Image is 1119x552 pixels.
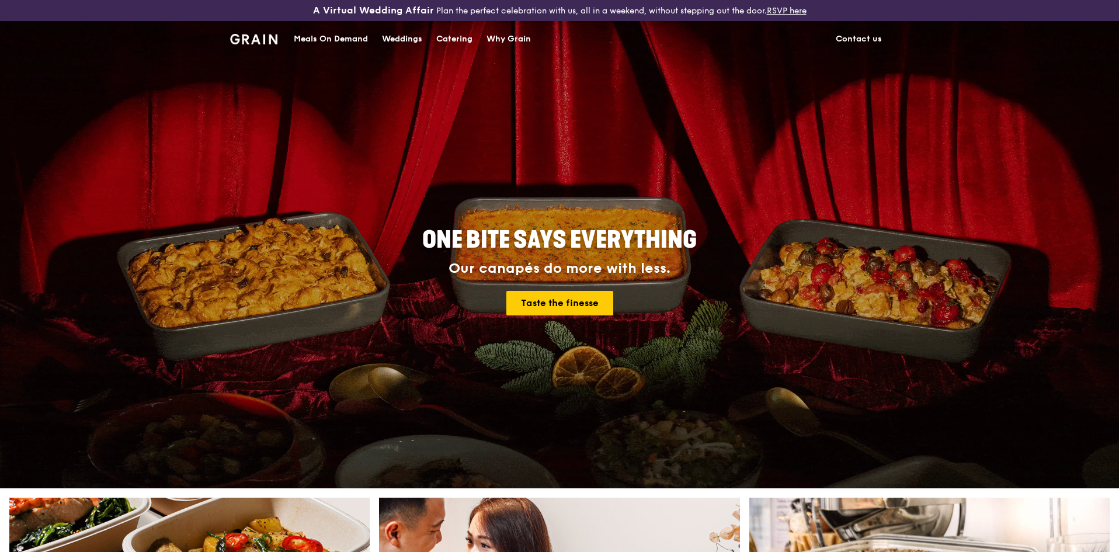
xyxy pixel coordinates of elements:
[767,6,807,16] a: RSVP here
[429,22,479,57] a: Catering
[230,20,277,55] a: GrainGrain
[436,22,472,57] div: Catering
[506,291,613,315] a: Taste the finesse
[223,5,896,16] div: Plan the perfect celebration with us, all in a weekend, without stepping out the door.
[294,22,368,57] div: Meals On Demand
[375,22,429,57] a: Weddings
[829,22,889,57] a: Contact us
[479,22,538,57] a: Why Grain
[230,34,277,44] img: Grain
[313,5,434,16] h3: A Virtual Wedding Affair
[349,261,770,277] div: Our canapés do more with less.
[486,22,531,57] div: Why Grain
[422,226,697,254] span: ONE BITE SAYS EVERYTHING
[382,22,422,57] div: Weddings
